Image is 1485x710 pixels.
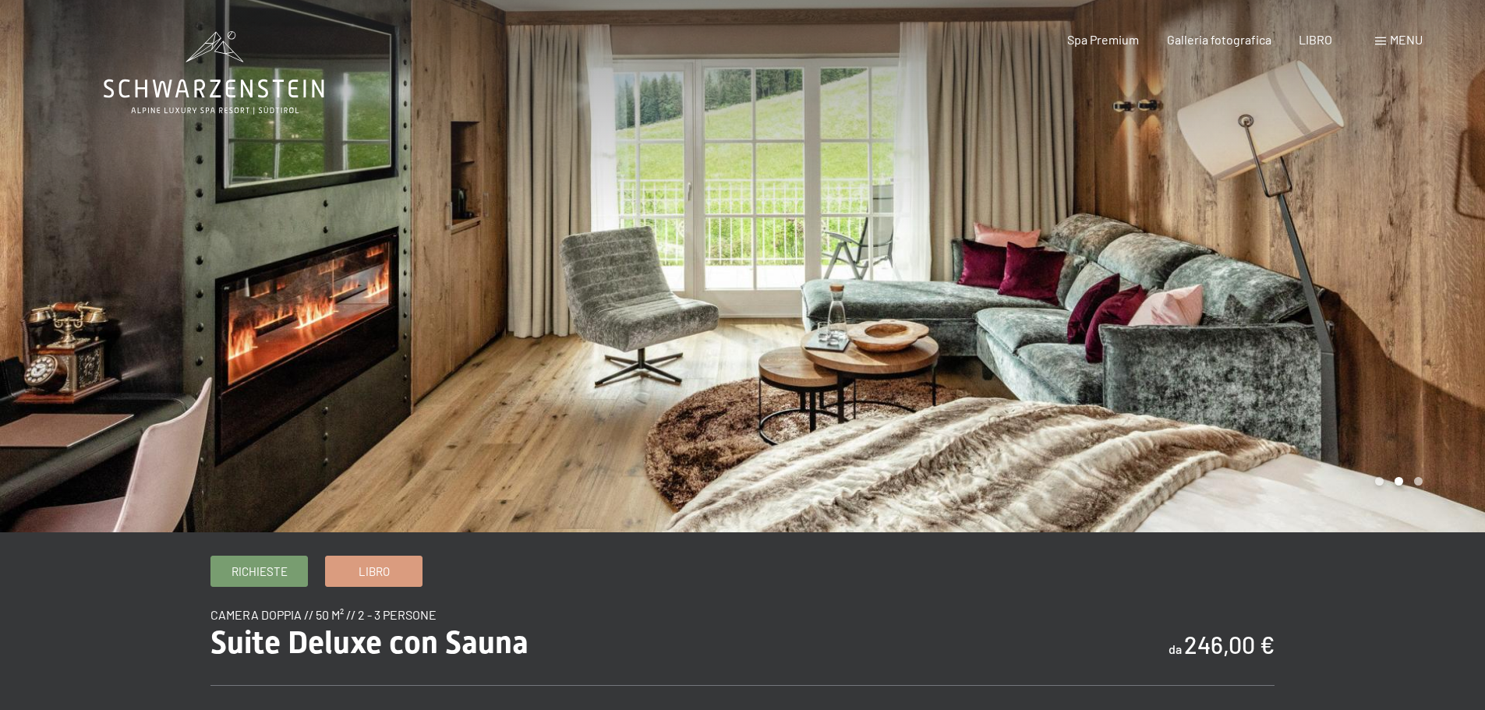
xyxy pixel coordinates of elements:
font: menu [1390,32,1423,47]
font: 246,00 € [1184,631,1275,659]
font: da [1169,641,1182,656]
font: Richieste [232,564,288,578]
a: Spa Premium [1067,32,1139,47]
a: Richieste [211,556,307,586]
font: Libro [359,564,390,578]
font: Suite Deluxe con Sauna [210,624,529,661]
font: Camera doppia // 50 m² // 2 - 3 persone [210,607,437,622]
a: Galleria fotografica [1167,32,1271,47]
a: Libro [326,556,422,586]
a: LIBRO [1299,32,1332,47]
